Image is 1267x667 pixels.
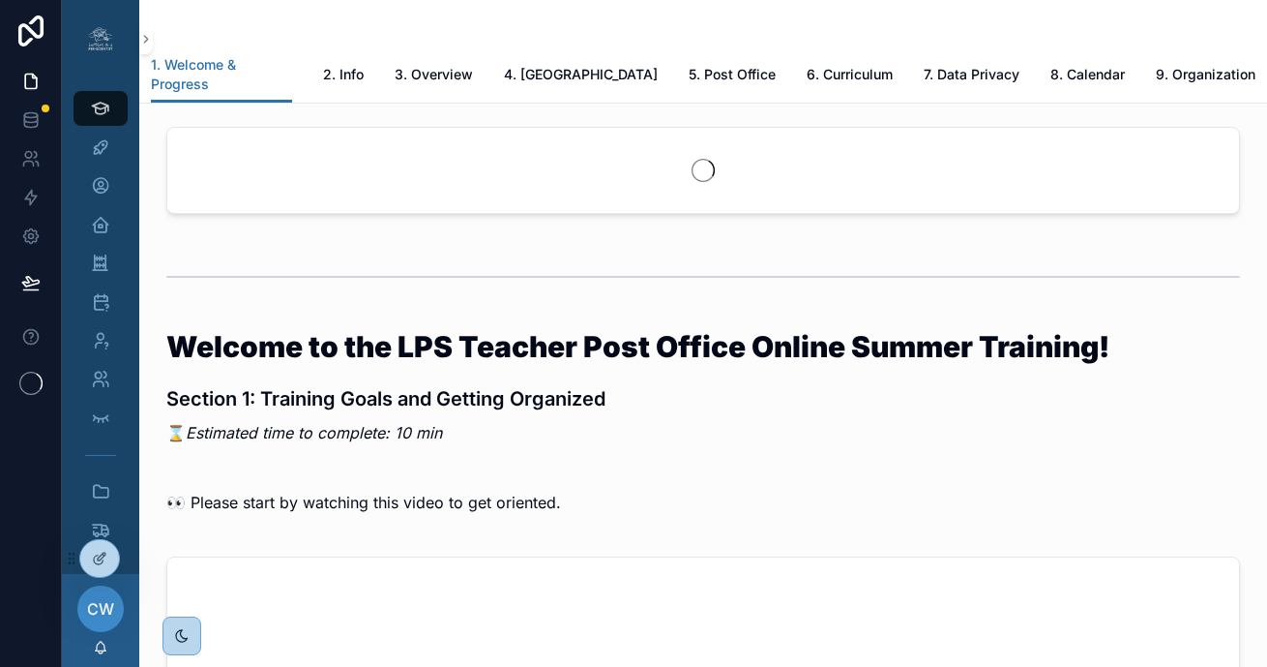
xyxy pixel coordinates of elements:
[85,23,116,54] img: App logo
[504,57,658,96] a: 4. [GEOGRAPHIC_DATA]
[1156,65,1255,84] span: 9. Organization
[151,47,292,104] a: 1. Welcome & Progress
[807,57,893,96] a: 6. Curriculum
[504,65,658,84] span: 4. [GEOGRAPHIC_DATA]
[395,65,473,84] span: 3. Overview
[924,57,1019,96] a: 7. Data Privacy
[323,57,364,96] a: 2. Info
[87,597,114,621] span: CW
[166,421,1240,444] p: ⌛
[323,65,364,84] span: 2. Info
[395,57,473,96] a: 3. Overview
[689,65,776,84] span: 5. Post Office
[1050,65,1125,84] span: 8. Calendar
[166,384,1240,413] h3: Section 1: Training Goals and Getting Organized
[689,57,776,96] a: 5. Post Office
[151,55,292,94] span: 1. Welcome & Progress
[166,332,1240,361] h1: Welcome to the LPS Teacher Post Office Online Summer Training!
[62,77,139,574] div: scrollable content
[807,65,893,84] span: 6. Curriculum
[166,491,1240,514] p: 👀 Please start by watching this video to get oriented.
[186,423,442,442] em: Estimated time to complete: 10 min
[924,65,1019,84] span: 7. Data Privacy
[1156,57,1255,96] a: 9. Organization
[1050,57,1125,96] a: 8. Calendar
